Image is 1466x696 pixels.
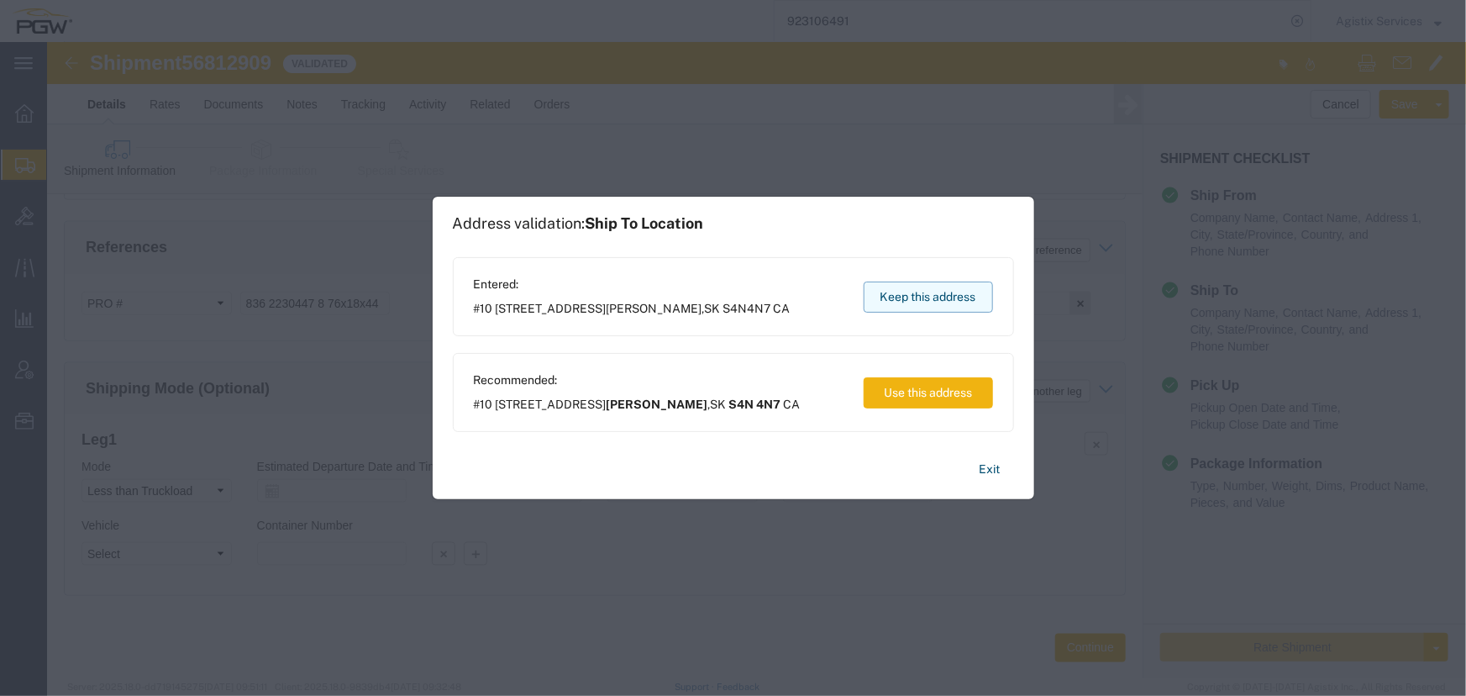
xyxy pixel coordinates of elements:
[864,282,993,313] button: Keep this address
[711,398,727,411] span: SK
[864,377,993,409] button: Use this address
[607,302,702,315] span: [PERSON_NAME]
[474,372,801,389] span: Recommended:
[774,302,791,315] span: CA
[705,302,721,315] span: SK
[966,455,1014,484] button: Exit
[474,300,791,318] span: #10 [STREET_ADDRESS] ,
[784,398,801,411] span: CA
[723,302,771,315] span: S4N4N7
[453,214,704,233] h1: Address validation:
[607,398,708,411] span: [PERSON_NAME]
[474,276,791,293] span: Entered:
[586,214,704,232] span: Ship To Location
[729,398,781,411] span: S4N 4N7
[474,396,801,414] span: #10 [STREET_ADDRESS] ,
